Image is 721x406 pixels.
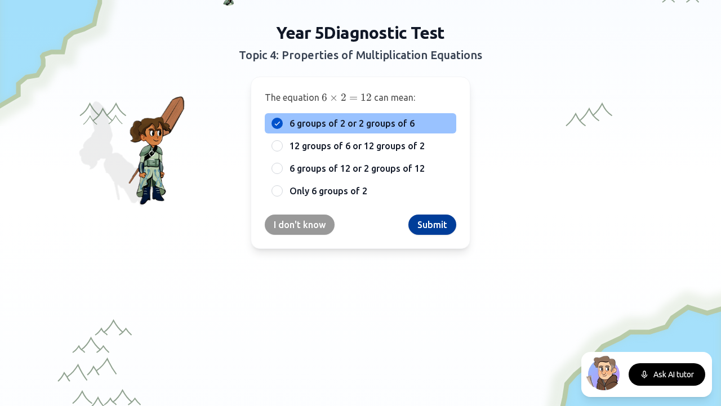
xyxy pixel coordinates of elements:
[586,354,622,390] img: North
[341,91,346,104] span: 2
[265,215,335,235] button: I don't know
[374,92,415,102] span: can mean:
[290,117,415,130] span: 6 groups of 2 or 2 groups of 6
[290,139,425,153] span: 12 groups of 6 or 12 groups of 2
[330,91,338,104] span: ×
[322,91,327,104] span: 6
[629,363,705,386] button: Ask AI tutor
[349,91,358,104] span: =
[360,91,372,104] span: 12
[153,23,568,43] h1: Year 5 Diagnostic Test
[408,215,456,235] button: Submit
[290,162,425,175] span: 6 groups of 12 or 2 groups of 12
[153,47,568,63] h2: Topic 4: Properties of Multiplication Equations
[290,184,367,198] span: Only 6 groups of 2
[265,92,319,102] span: The equation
